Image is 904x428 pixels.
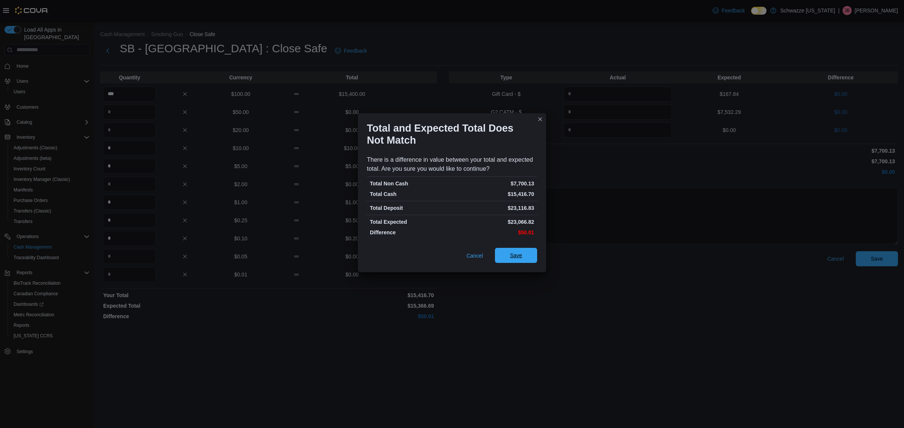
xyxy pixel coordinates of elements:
[367,155,537,173] div: There is a difference in value between your total and expected total. Are you sure you would like...
[495,248,537,263] button: Save
[466,252,483,260] span: Cancel
[370,180,450,187] p: Total Non Cash
[370,190,450,198] p: Total Cash
[536,115,545,124] button: Closes this modal window
[454,204,534,212] p: $23,116.83
[370,229,450,236] p: Difference
[454,218,534,226] p: $23,066.82
[454,229,534,236] p: $50.01
[454,190,534,198] p: $15,416.70
[370,218,450,226] p: Total Expected
[367,122,531,146] h1: Total and Expected Total Does Not Match
[454,180,534,187] p: $7,700.13
[463,248,486,263] button: Cancel
[370,204,450,212] p: Total Deposit
[510,252,522,259] span: Save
